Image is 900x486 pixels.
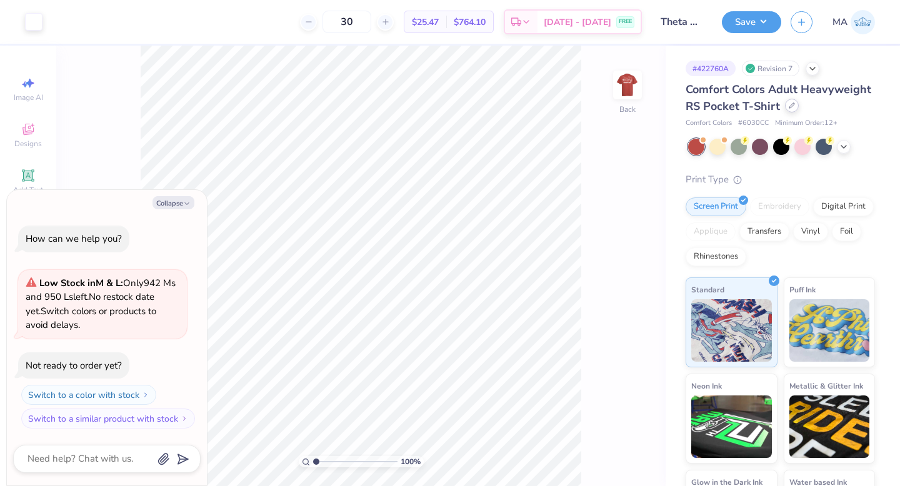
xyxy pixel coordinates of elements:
img: Puff Ink [789,299,870,362]
div: Transfers [739,222,789,241]
img: Neon Ink [691,395,772,458]
button: Switch to a similar product with stock [21,409,195,429]
div: Not ready to order yet? [26,359,122,372]
div: Vinyl [793,222,828,241]
span: MA [832,15,847,29]
div: Applique [686,222,736,241]
div: Digital Print [813,197,874,216]
span: FREE [619,17,632,26]
span: Designs [14,139,42,149]
span: $25.47 [412,16,439,29]
span: Neon Ink [691,379,722,392]
img: Switch to a color with stock [142,391,149,399]
div: Embroidery [750,197,809,216]
span: Comfort Colors [686,118,732,129]
span: [DATE] - [DATE] [544,16,611,29]
div: Print Type [686,172,875,187]
div: Back [619,104,636,115]
span: Comfort Colors Adult Heavyweight RS Pocket T-Shirt [686,82,871,114]
img: Metallic & Glitter Ink [789,395,870,458]
button: Save [722,11,781,33]
span: # 6030CC [738,118,769,129]
span: Minimum Order: 12 + [775,118,837,129]
button: Collapse [152,196,194,209]
div: How can we help you? [26,232,122,245]
a: MA [832,10,875,34]
div: Screen Print [686,197,746,216]
span: No restock date yet. [26,290,154,317]
span: 100 % [401,456,421,467]
img: Mahitha Anumola [851,10,875,34]
div: # 422760A [686,61,736,76]
div: Foil [832,222,861,241]
span: Add Text [13,185,43,195]
div: Revision 7 [742,61,799,76]
img: Standard [691,299,772,362]
span: Image AI [14,92,43,102]
span: Standard [691,283,724,296]
img: Switch to a similar product with stock [181,415,188,422]
button: Switch to a color with stock [21,385,156,405]
span: $764.10 [454,16,486,29]
img: Back [615,72,640,97]
input: – – [322,11,371,33]
input: Untitled Design [651,9,712,34]
span: Metallic & Glitter Ink [789,379,863,392]
span: Only 942 Ms and 950 Ls left. Switch colors or products to avoid delays. [26,277,176,332]
span: Puff Ink [789,283,816,296]
strong: Low Stock in M & L : [39,277,123,289]
div: Rhinestones [686,247,746,266]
